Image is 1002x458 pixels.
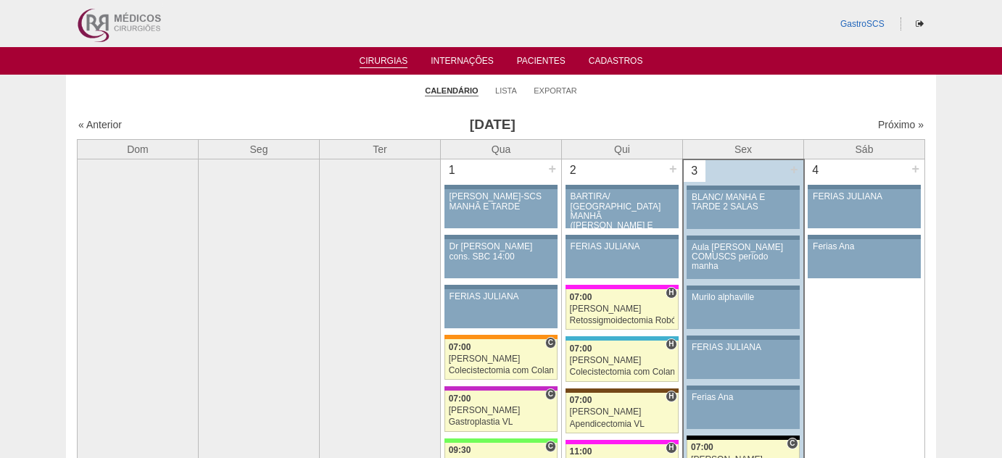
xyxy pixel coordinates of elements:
[566,285,679,289] div: Key: Pro Matre
[566,289,679,330] a: H 07:00 [PERSON_NAME] Retossigmoidectomia Robótica
[431,56,494,70] a: Internações
[566,388,679,393] div: Key: Santa Joana
[687,236,799,240] div: Key: Aviso
[199,139,320,159] th: Seg
[562,139,683,159] th: Qui
[425,86,478,96] a: Calendário
[909,159,922,178] div: +
[808,189,921,228] a: FERIAS JULIANA
[444,189,558,228] a: [PERSON_NAME]-SCS MANHÃ E TARDE
[566,336,679,341] div: Key: Neomater
[449,394,471,404] span: 07:00
[449,445,471,455] span: 09:30
[805,159,827,181] div: 4
[687,386,799,390] div: Key: Aviso
[813,192,916,201] div: FERIAS JULIANA
[691,442,713,452] span: 07:00
[687,290,799,329] a: Murilo alphaville
[360,56,408,68] a: Cirurgias
[667,159,679,178] div: +
[444,339,558,380] a: C 07:00 [PERSON_NAME] Colecistectomia com Colangiografia VL
[570,343,592,354] span: 07:00
[444,285,558,289] div: Key: Aviso
[666,391,676,402] span: Hospital
[566,440,679,444] div: Key: Pro Matre
[281,114,704,136] h3: [DATE]
[570,356,674,365] div: [PERSON_NAME]
[571,192,674,249] div: BARTIRA/ [GEOGRAPHIC_DATA] MANHÃ ([PERSON_NAME] E ANA)/ SANTA JOANA -TARDE
[444,438,558,443] div: Key: Brasil
[449,406,554,415] div: [PERSON_NAME]
[687,436,799,440] div: Key: Blanc
[546,159,558,178] div: +
[808,185,921,189] div: Key: Aviso
[444,235,558,239] div: Key: Aviso
[687,186,799,190] div: Key: Aviso
[571,242,674,251] div: FERIAS JULIANA
[444,386,558,391] div: Key: Maria Braido
[570,367,674,377] div: Colecistectomia com Colangiografia VL
[444,391,558,431] a: C 07:00 [PERSON_NAME] Gastroplastia VL
[687,286,799,290] div: Key: Aviso
[78,119,122,130] a: « Anterior
[684,160,706,182] div: 3
[449,354,554,364] div: [PERSON_NAME]
[449,342,471,352] span: 07:00
[444,185,558,189] div: Key: Aviso
[687,340,799,379] a: FERIAS JULIANA
[687,336,799,340] div: Key: Aviso
[808,239,921,278] a: Ferias Ana
[449,417,554,427] div: Gastroplastia VL
[804,139,925,159] th: Sáb
[545,337,556,349] span: Consultório
[666,287,676,299] span: Hospital
[787,438,798,449] span: Consultório
[444,289,558,328] a: FERIAS JULIANA
[570,395,592,405] span: 07:00
[562,159,584,181] div: 2
[692,243,795,272] div: Aula [PERSON_NAME] COMUSCS período manha
[566,393,679,433] a: H 07:00 [PERSON_NAME] Apendicectomia VL
[450,292,553,301] div: FERIAS JULIANA
[566,239,679,278] a: FERIAS JULIANA
[808,235,921,239] div: Key: Aviso
[545,388,556,400] span: Consultório
[570,304,674,314] div: [PERSON_NAME]
[878,119,924,130] a: Próximo »
[566,341,679,381] a: H 07:00 [PERSON_NAME] Colecistectomia com Colangiografia VL
[320,139,441,159] th: Ter
[666,338,676,350] span: Hospital
[692,193,795,212] div: BLANC/ MANHÃ E TARDE 2 SALAS
[517,56,566,70] a: Pacientes
[687,390,799,429] a: Ferias Ana
[570,446,592,457] span: 11:00
[687,240,799,279] a: Aula [PERSON_NAME] COMUSCS período manha
[545,441,556,452] span: Consultório
[78,139,199,159] th: Dom
[444,239,558,278] a: Dr [PERSON_NAME] cons. SBC 14:00
[813,242,916,251] div: Ferias Ana
[566,185,679,189] div: Key: Aviso
[692,393,795,402] div: Ferias Ana
[495,86,517,96] a: Lista
[570,292,592,302] span: 07:00
[589,56,643,70] a: Cadastros
[444,335,558,339] div: Key: São Luiz - SCS
[450,242,553,261] div: Dr [PERSON_NAME] cons. SBC 14:00
[570,420,674,429] div: Apendicectomia VL
[566,189,679,228] a: BARTIRA/ [GEOGRAPHIC_DATA] MANHÃ ([PERSON_NAME] E ANA)/ SANTA JOANA -TARDE
[666,442,676,454] span: Hospital
[566,235,679,239] div: Key: Aviso
[449,366,554,375] div: Colecistectomia com Colangiografia VL
[692,293,795,302] div: Murilo alphaville
[534,86,577,96] a: Exportar
[788,160,800,179] div: +
[692,343,795,352] div: FERIAS JULIANA
[441,159,463,181] div: 1
[570,316,674,325] div: Retossigmoidectomia Robótica
[441,139,562,159] th: Qua
[687,190,799,229] a: BLANC/ MANHÃ E TARDE 2 SALAS
[570,407,674,417] div: [PERSON_NAME]
[840,19,885,29] a: GastroSCS
[450,192,553,211] div: [PERSON_NAME]-SCS MANHÃ E TARDE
